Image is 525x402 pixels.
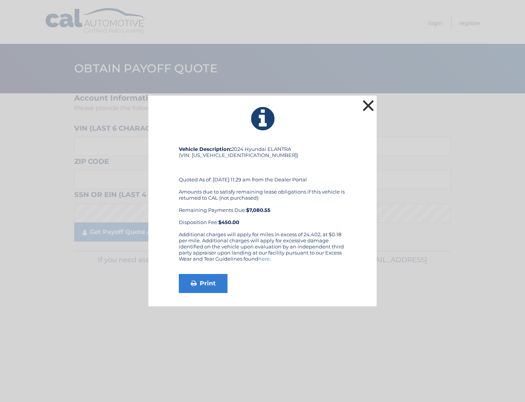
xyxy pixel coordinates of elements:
a: Print [179,274,228,293]
strong: $450.00 [218,219,239,225]
b: $7,080.55 [246,207,270,213]
div: Amounts due to satisfy remaining lease obligations if this vehicle is returned to CAL (not purcha... [179,189,346,225]
div: 2024 Hyundai ELANTRA (VIN: [US_VEHICLE_IDENTIFICATION_NUMBER]) Quoted As of: [DATE] 11:29 am from... [179,146,346,231]
a: here [258,256,270,262]
strong: Vehicle Description: [179,146,231,152]
div: Additional charges will apply for miles in excess of 24,402, at $0.18 per mile. Additional charge... [179,231,346,268]
button: × [361,98,376,113]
